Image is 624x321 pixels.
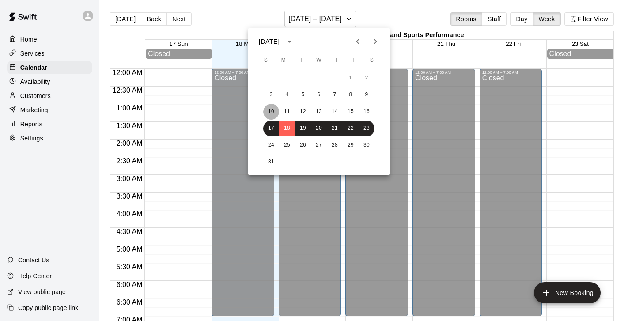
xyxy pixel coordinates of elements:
button: 24 [263,137,279,153]
span: Wednesday [311,52,327,69]
button: 6 [311,87,327,103]
button: 21 [327,121,343,136]
button: 12 [295,104,311,120]
button: 26 [295,137,311,153]
button: 29 [343,137,359,153]
span: Saturday [364,52,380,69]
button: 25 [279,137,295,153]
button: 4 [279,87,295,103]
button: 11 [279,104,295,120]
span: Monday [276,52,291,69]
button: 28 [327,137,343,153]
button: 15 [343,104,359,120]
button: 3 [263,87,279,103]
button: 10 [263,104,279,120]
div: [DATE] [259,37,280,46]
button: 14 [327,104,343,120]
button: 19 [295,121,311,136]
button: 2 [359,70,374,86]
button: 20 [311,121,327,136]
button: Previous month [349,33,367,50]
button: 23 [359,121,374,136]
button: 18 [279,121,295,136]
span: Friday [346,52,362,69]
span: Thursday [329,52,344,69]
span: Sunday [258,52,274,69]
button: 22 [343,121,359,136]
button: 1 [343,70,359,86]
button: 31 [263,154,279,170]
button: 9 [359,87,374,103]
button: 30 [359,137,374,153]
button: 13 [311,104,327,120]
button: 16 [359,104,374,120]
span: Tuesday [293,52,309,69]
button: 8 [343,87,359,103]
button: 27 [311,137,327,153]
button: 7 [327,87,343,103]
button: 5 [295,87,311,103]
button: Next month [367,33,384,50]
button: calendar view is open, switch to year view [282,34,297,49]
button: 17 [263,121,279,136]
